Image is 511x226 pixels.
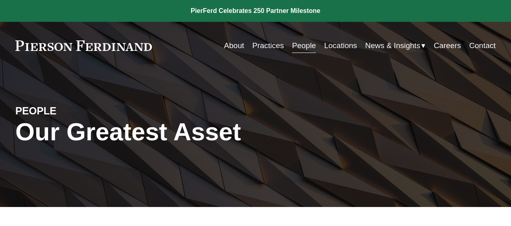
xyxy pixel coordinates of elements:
[434,38,461,53] a: Careers
[252,38,284,53] a: Practices
[365,39,420,53] span: News & Insights
[324,38,357,53] a: Locations
[224,38,244,53] a: About
[292,38,316,53] a: People
[15,118,336,146] h1: Our Greatest Asset
[365,38,425,53] a: folder dropdown
[469,38,496,53] a: Contact
[15,105,135,118] h4: PEOPLE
